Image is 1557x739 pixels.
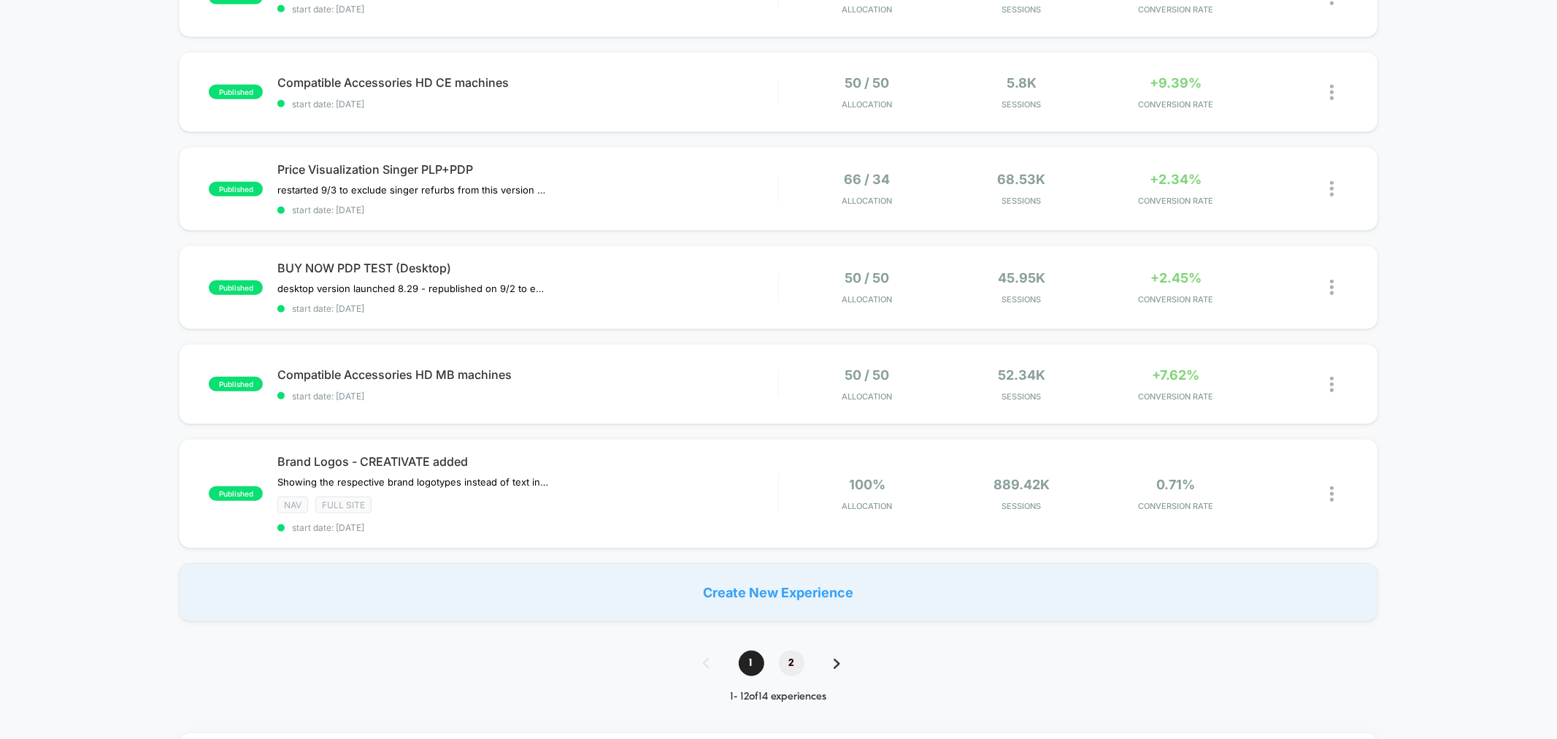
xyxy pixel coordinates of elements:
[277,303,777,314] span: start date: [DATE]
[948,99,1096,110] span: Sessions
[1157,477,1196,492] span: 0.71%
[179,563,1377,621] div: Create New Experience
[739,651,764,676] span: 1
[1150,172,1202,187] span: +2.34%
[842,501,893,511] span: Allocation
[277,283,548,294] span: desktop version launched 8.29﻿ - republished on 9/2 to ensure OOS products dont show the buy now ...
[948,501,1096,511] span: Sessions
[1330,85,1334,100] img: close
[209,486,263,501] span: published
[315,497,372,513] span: Full site
[1102,391,1250,402] span: CONVERSION RATE
[277,75,777,90] span: Compatible Accessories HD CE machines
[277,204,777,215] span: start date: [DATE]
[209,377,263,391] span: published
[1102,501,1250,511] span: CONVERSION RATE
[948,391,1096,402] span: Sessions
[1330,280,1334,295] img: close
[1150,75,1202,91] span: +9.39%
[209,280,263,295] span: published
[845,367,890,383] span: 50 / 50
[948,294,1096,305] span: Sessions
[842,391,893,402] span: Allocation
[998,367,1045,383] span: 52.34k
[277,522,777,533] span: start date: [DATE]
[842,4,893,15] span: Allocation
[277,476,548,488] span: Showing the respective brand logotypes instead of text in tabs
[1102,99,1250,110] span: CONVERSION RATE
[845,75,890,91] span: 50 / 50
[277,391,777,402] span: start date: [DATE]
[688,691,869,703] div: 1 - 12 of 14 experiences
[993,477,1050,492] span: 889.42k
[277,184,548,196] span: restarted 9/3 to exclude singer refurbs from this version of the test
[277,4,777,15] span: start date: [DATE]
[1330,181,1334,196] img: close
[277,367,777,382] span: Compatible Accessories HD MB machines
[277,99,777,110] span: start date: [DATE]
[842,196,893,206] span: Allocation
[1007,75,1037,91] span: 5.8k
[849,477,885,492] span: 100%
[1330,486,1334,502] img: close
[277,261,777,275] span: BUY NOW PDP TEST (Desktop)
[845,270,890,286] span: 50 / 50
[998,172,1046,187] span: 68.53k
[948,196,1096,206] span: Sessions
[842,294,893,305] span: Allocation
[1102,294,1250,305] span: CONVERSION RATE
[834,659,840,669] img: pagination forward
[277,162,777,177] span: Price Visualization Singer PLP+PDP
[277,454,777,469] span: Brand Logos - CREATIVATE added
[277,497,308,513] span: NAV
[779,651,804,676] span: 2
[842,99,893,110] span: Allocation
[209,182,263,196] span: published
[1102,4,1250,15] span: CONVERSION RATE
[998,270,1045,286] span: 45.95k
[1102,196,1250,206] span: CONVERSION RATE
[1330,377,1334,392] img: close
[1153,367,1200,383] span: +7.62%
[209,85,263,99] span: published
[948,4,1096,15] span: Sessions
[1150,270,1202,286] span: +2.45%
[845,172,891,187] span: 66 / 34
